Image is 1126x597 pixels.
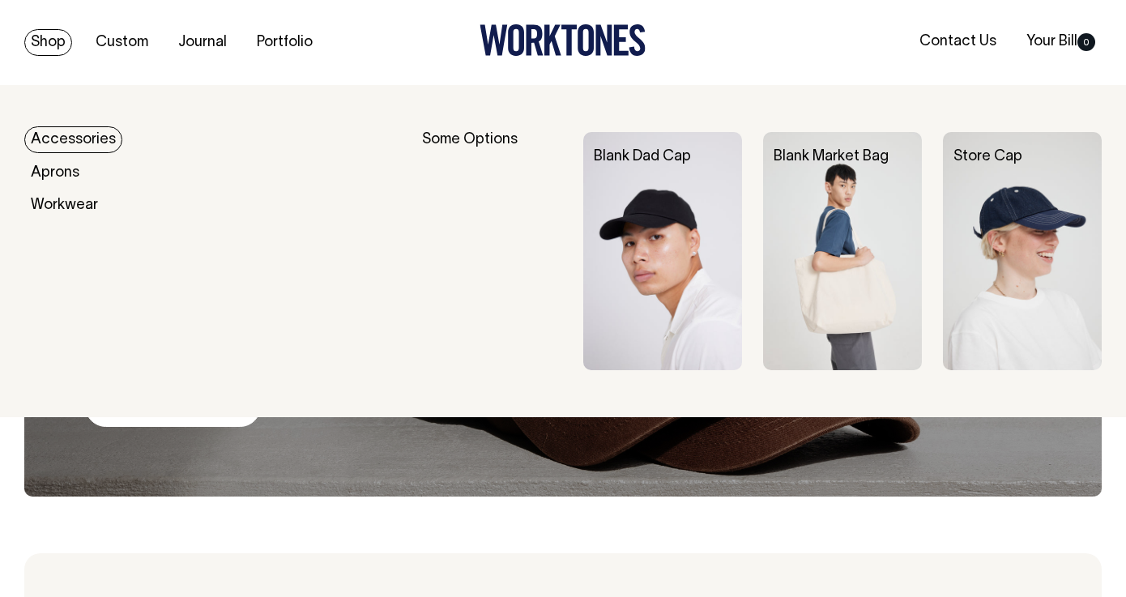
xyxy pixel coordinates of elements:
a: Journal [172,29,233,56]
img: Store Cap [943,132,1102,370]
a: Blank Market Bag [774,150,889,164]
img: Blank Market Bag [763,132,922,370]
a: Custom [89,29,155,56]
a: Blank Dad Cap [594,150,691,164]
div: Some Options [422,132,562,370]
a: Contact Us [913,28,1003,55]
a: Your Bill0 [1020,28,1102,55]
a: Accessories [24,126,122,153]
img: Blank Dad Cap [583,132,742,370]
a: Aprons [24,160,86,186]
span: 0 [1077,33,1095,51]
a: Workwear [24,192,104,219]
a: Portfolio [250,29,319,56]
a: Shop [24,29,72,56]
a: Store Cap [953,150,1022,164]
